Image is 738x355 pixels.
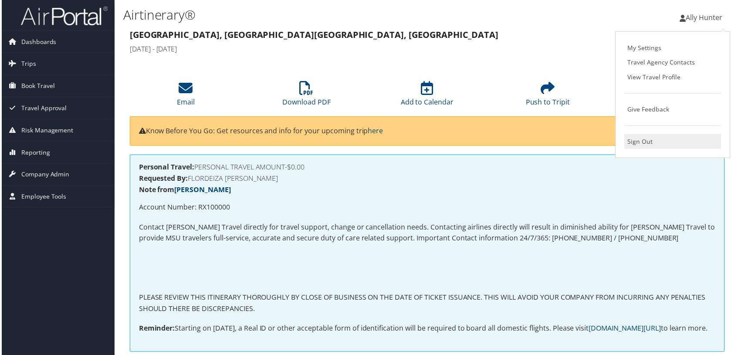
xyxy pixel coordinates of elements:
[681,4,732,30] a: Ally Hunter
[138,324,717,335] p: Starting on [DATE], a Real ID or other acceptable form of identification will be required to boar...
[20,98,65,119] span: Travel Approval
[282,86,330,107] a: Download PDF
[586,51,726,60] h4: Agency Locator
[138,176,717,183] h4: FLORDEIZA [PERSON_NAME]
[526,86,571,107] a: Push to Tripit
[687,13,724,22] span: Ally Hunter
[19,6,106,26] img: airportal-logo.png
[122,6,529,24] h1: Airtinerary®
[138,203,717,214] p: Account Number: RX100000
[625,135,722,149] a: Sign Out
[129,44,573,54] h4: [DATE] - [DATE]
[400,86,454,107] a: Add to Calendar
[129,29,499,41] strong: [GEOGRAPHIC_DATA], [GEOGRAPHIC_DATA] [GEOGRAPHIC_DATA], [GEOGRAPHIC_DATA]
[20,31,55,53] span: Dashboards
[20,164,68,186] span: Company Admin
[138,174,187,184] strong: Requested By:
[138,164,717,171] h4: PERSONAL TRAVEL AMOUNT-$0.00
[138,325,174,334] strong: Reminder:
[589,325,662,334] a: [DOMAIN_NAME][URL]
[138,293,717,315] p: PLEASE REVIEW THIS ITINERARY THOROUGHLY BY CLOSE OF BUSINESS ON THE DATE OF TICKET ISSUANCE. THIS...
[586,29,726,47] h1: CG3R02
[138,163,193,172] strong: Personal Travel:
[138,126,717,137] p: Know Before You Go: Get resources and info for your upcoming trip
[20,120,72,142] span: Risk Management
[625,41,722,55] a: My Settings
[20,142,48,164] span: Reporting
[20,75,53,97] span: Book Travel
[20,186,65,208] span: Employee Tools
[625,102,722,117] a: Give Feedback
[20,53,34,75] span: Trips
[176,86,194,107] a: Email
[138,186,230,195] strong: Note from
[173,186,230,195] a: [PERSON_NAME]
[368,126,383,136] a: here
[625,70,722,85] a: View Travel Profile
[625,55,722,70] a: Travel Agency Contacts
[586,64,726,74] h4: Booked by
[138,223,717,245] p: Contact [PERSON_NAME] Travel directly for travel support, change or cancellation needs. Contactin...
